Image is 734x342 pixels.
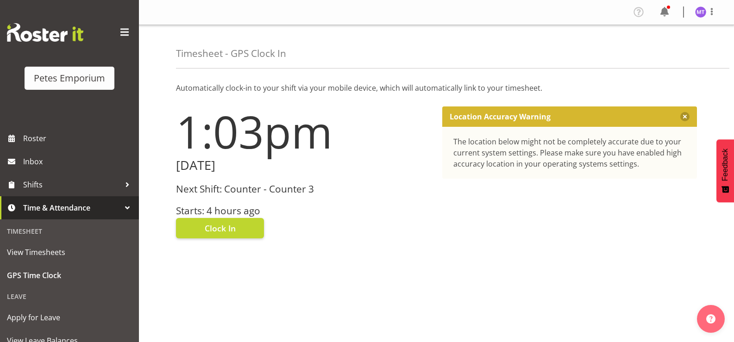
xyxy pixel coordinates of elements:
button: Clock In [176,218,264,238]
p: Location Accuracy Warning [450,112,551,121]
span: Clock In [205,222,236,234]
span: GPS Time Clock [7,268,132,282]
span: Shifts [23,178,120,192]
div: Timesheet [2,222,137,241]
span: Feedback [721,149,729,181]
button: Close message [680,112,690,121]
h3: Starts: 4 hours ago [176,205,431,216]
span: Apply for Leave [7,311,132,324]
span: Inbox [23,155,134,168]
div: Leave [2,287,137,306]
span: View Timesheets [7,245,132,259]
a: View Timesheets [2,241,137,264]
div: The location below might not be completely accurate due to your current system settings. Please m... [453,136,686,169]
img: Rosterit website logo [7,23,83,42]
div: Petes Emporium [34,71,105,85]
a: GPS Time Clock [2,264,137,287]
button: Feedback - Show survey [716,139,734,202]
a: Apply for Leave [2,306,137,329]
h1: 1:03pm [176,106,431,156]
img: help-xxl-2.png [706,314,715,323]
p: Automatically clock-in to your shift via your mobile device, which will automatically link to you... [176,82,697,93]
h3: Next Shift: Counter - Counter 3 [176,184,431,194]
span: Roster [23,131,134,145]
img: mya-taupawa-birkhead5814.jpg [695,6,706,18]
h4: Timesheet - GPS Clock In [176,48,286,59]
h2: [DATE] [176,158,431,173]
span: Time & Attendance [23,201,120,215]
